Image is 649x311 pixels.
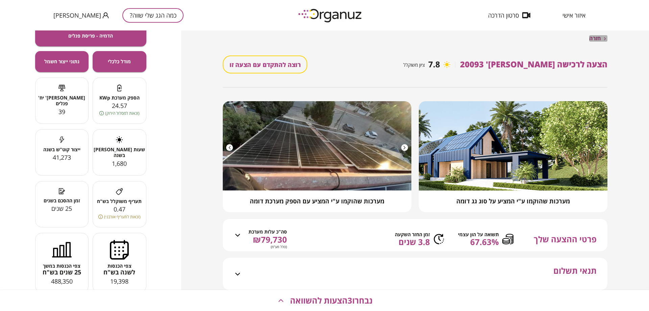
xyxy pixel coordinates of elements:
[112,159,127,168] span: 1,680
[110,277,128,285] span: 19,398
[395,237,430,247] span: 3.8 שנים
[248,235,287,244] span: ₪79,730
[35,147,89,152] span: ייצור קוט"ש בשנה
[51,204,72,213] span: 25 שנים
[35,25,146,46] button: הדמיה - פריסת פנלים
[403,62,425,68] span: ציון משוקלל
[552,12,596,19] button: איזור אישי
[108,59,131,64] span: מודל כלכלי
[53,12,101,19] span: [PERSON_NAME]
[553,266,597,290] span: תנאי תשלום
[428,59,440,70] span: 7.8
[35,269,89,276] span: 25 שנים בש"ח
[290,296,372,305] span: נבחרו 3 הצעות להשוואה
[93,269,146,276] span: לשנה בש"ח
[105,110,140,116] span: (זכאות למסלול הירוק)
[93,51,146,72] button: מודל כלכלי
[233,219,597,251] div: פרטי ההצעה שלךתשואה על הון עצמי67.63%זמן החזר השקעה3.8 שניםסה"כ עלות מערכת₪79,730(כולל מע"מ)
[104,214,141,220] span: (זכאות לתעריף אורבני)
[35,95,89,107] span: [PERSON_NAME]' יח' פנלים
[233,258,597,290] div: תנאי תשלום
[562,12,585,19] span: איזור אישי
[93,263,146,269] span: צפי הכנסות
[35,263,89,269] span: צפי הכנסות במשך
[114,205,125,213] span: 0.47
[35,198,89,203] span: זמן ההסכם בשנים
[223,55,307,73] button: רוצה להתקדם עם הצעה זו
[460,59,607,70] span: הצעה לרכישה [PERSON_NAME]' 20093
[488,12,519,19] span: סרטון הדרכה
[122,8,184,23] button: כמה הגג שלי שווה?
[395,231,430,237] span: זמן החזר השקעה
[93,95,146,101] span: הספק מערכת KWp
[478,12,540,19] button: סרטון הדרכה
[458,237,499,247] span: 67.63%
[223,101,411,191] img: image
[293,6,368,25] img: logo
[35,51,89,72] button: נתוני ייצור חשמל
[589,35,607,42] button: חזרה
[589,35,601,42] span: חזרה
[93,198,146,204] span: תעריף משוקלל בש"ח
[53,153,71,161] span: 41,273
[53,11,109,20] button: [PERSON_NAME]
[44,59,79,64] span: נתוני ייצור חשמל
[250,197,384,205] span: מערכות שהוקמו ע"י המציע עם הספק מערכת דומה
[458,231,499,237] span: תשואה על הון עצמי
[534,234,597,245] span: פרטי ההצעה שלך
[419,101,607,191] img: image
[51,277,73,285] span: 488,350
[93,147,146,158] span: שעות [PERSON_NAME] בשנה
[271,244,287,249] span: (כולל מע"מ)
[112,102,127,110] span: 24.57
[456,197,570,205] span: מערכות שהוקמו ע"י המציע על סוג גג דומה
[58,108,65,116] span: 39
[248,229,287,235] span: סה"כ עלות מערכת
[68,33,113,39] span: הדמיה - פריסת פנלים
